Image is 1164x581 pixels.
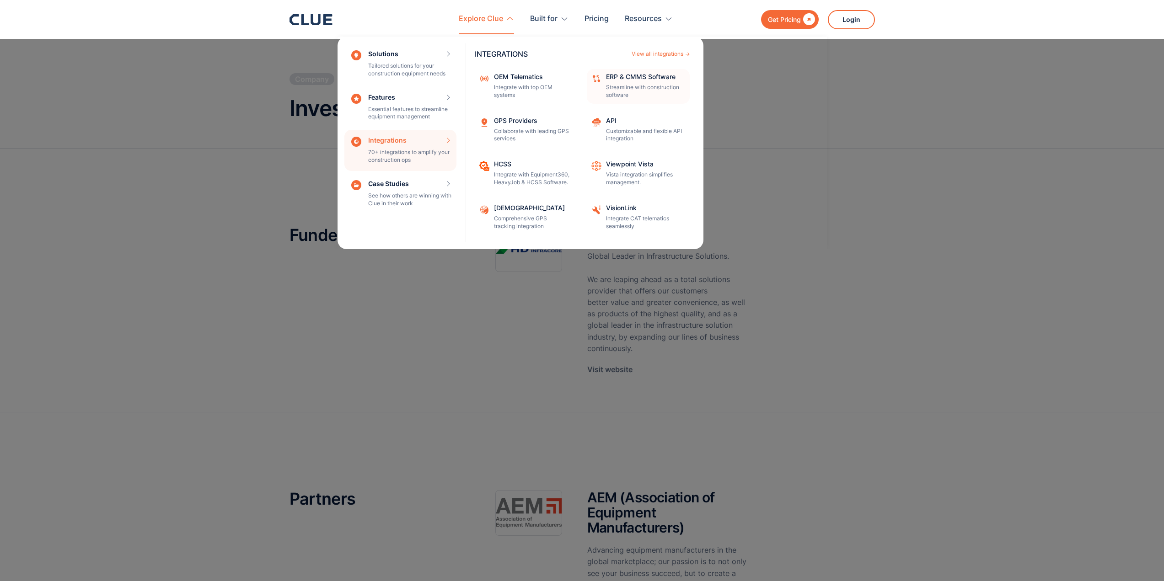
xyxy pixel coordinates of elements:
img: Image showing Hyundai Infracore logo. [495,226,562,272]
a: [DEMOGRAPHIC_DATA]Comprehensive GPS tracking integration [475,200,578,235]
a: GPS ProvidersCollaborate with leading GPS services [475,113,578,148]
a: Get Pricing [761,10,819,29]
p: Streamline with construction software [606,84,684,99]
div: Resources [625,5,662,33]
div: GPS Providers [494,117,572,124]
a: Viewpoint VistaVista integration simplifies management. [587,156,690,191]
div: HCSS [494,161,572,167]
div: Explore Clue [459,5,503,33]
img: Location tracking icon [479,117,489,128]
div: Explore Clue [459,5,514,33]
img: Data sync icon [591,74,601,84]
div: OEM Telematics [494,74,572,80]
div: Built for [530,5,558,33]
div: Resources [625,5,673,33]
div: ERP & CMMS Software [606,74,684,80]
a: VisionLinkIntegrate CAT telematics seamlessly [587,200,690,235]
img: Samsara [479,205,489,215]
div: [DEMOGRAPHIC_DATA] [494,205,572,211]
nav: Explore Clue [290,34,875,249]
img: API cloud integration icon [591,117,601,128]
a: View all integrations [632,51,690,57]
div: API [606,117,684,124]
h2: AEM (Association of Equipment Manufacturers) [587,490,746,535]
iframe: Chat Widget [999,453,1164,581]
a: APICustomizable and flexible API integration [587,113,690,148]
div: Viewpoint Vista [606,161,684,167]
a: HCSSIntegrate with Equipment360, HeavyJob & HCSS Software. [475,156,578,191]
p: Collaborate with leading GPS services [494,128,572,143]
img: Workflow automation icon [591,161,601,171]
div: Get Pricing [768,14,801,25]
div: Built for [530,5,569,33]
p: Integrate with Equipment360, HeavyJob & HCSS Software. [494,171,572,187]
a: Visit website [587,364,633,375]
a: OEM TelematicsIntegrate with top OEM systems [475,69,578,104]
img: The Association of Equipment Manufacturers recommends Clue for a construction equipment asset man... [495,490,562,536]
a: ERP & CMMS SoftwareStreamline with construction software [587,69,690,104]
p: Comprehensive GPS tracking integration [494,215,572,230]
img: internet signal icon [479,74,489,84]
p: Integrate with top OEM systems [494,84,572,99]
div: View all integrations [632,51,683,57]
img: Project Pacing clue icon [479,161,489,171]
div: VisionLink [606,205,684,211]
img: VisionLink [591,205,601,215]
p: Vista integration simplifies management. [606,171,684,187]
h2: Partners [290,490,468,508]
a: Pricing [585,5,609,33]
div: INTEGRATIONS [475,50,627,58]
a: Login [828,10,875,29]
p: Customizable and flexible API integration [606,128,684,143]
p: Integrate CAT telematics seamlessly [606,215,684,230]
p: Global Leader in Infrastructure Solutions. We are leaping ahead as a total solutions provider tha... [587,251,746,354]
div:  [801,14,815,25]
